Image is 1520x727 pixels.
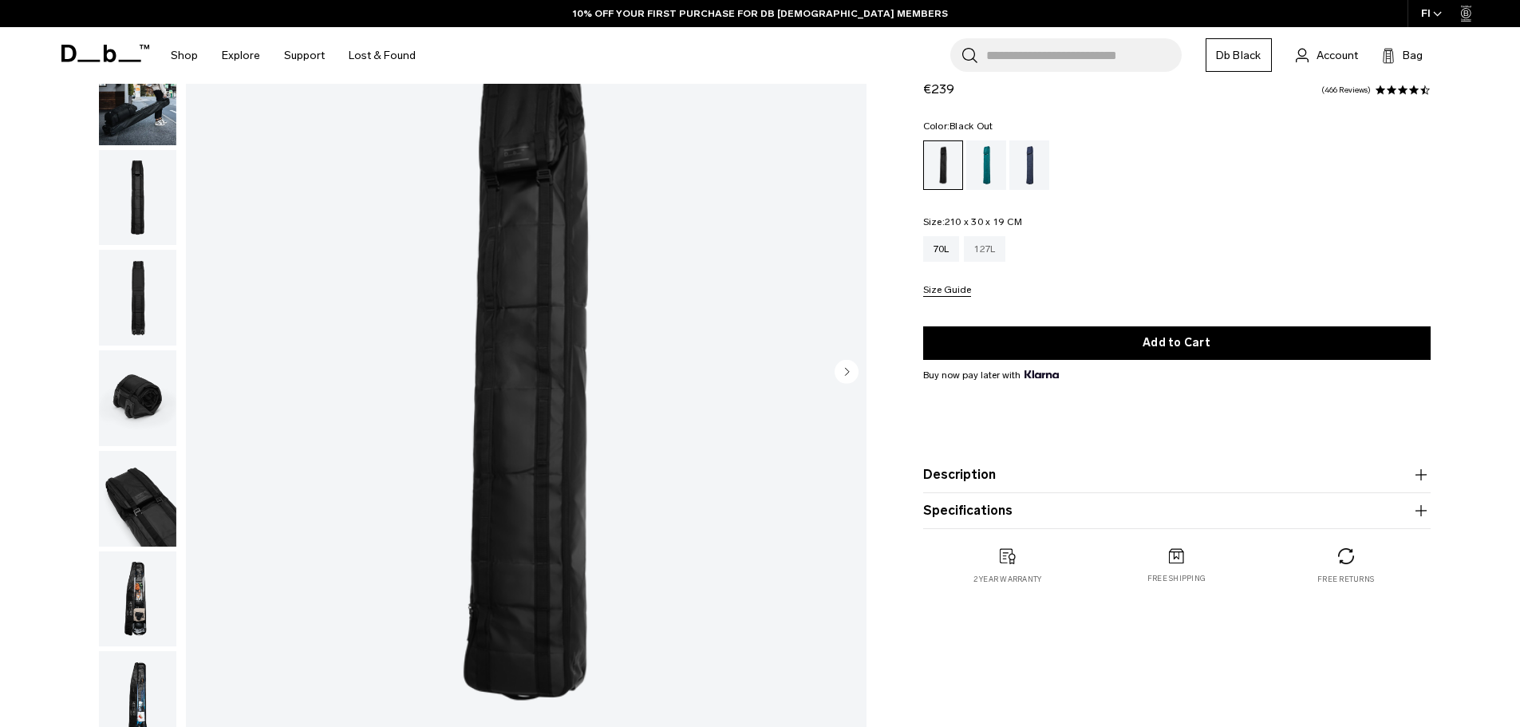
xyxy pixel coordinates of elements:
[1147,573,1206,584] p: Free shipping
[950,121,993,132] span: Black Out
[99,551,176,647] img: Snow Roller 70L Black Out
[835,359,859,386] button: Next slide
[98,49,177,146] button: Snow Roller 70L Black Out
[98,450,177,547] button: Snow Roller 70L Black Out
[923,121,993,131] legend: Color:
[923,326,1431,360] button: Add to Cart
[1382,45,1423,65] button: Bag
[923,236,960,262] a: 70L
[923,501,1431,520] button: Specifications
[99,350,176,446] img: Snow Roller 70L Black Out
[923,140,963,190] a: Black Out
[284,27,325,84] a: Support
[349,27,416,84] a: Lost & Found
[923,217,1022,227] legend: Size:
[159,27,428,84] nav: Main Navigation
[1317,47,1358,64] span: Account
[98,149,177,247] button: Snow Roller 70L Black Out
[1321,86,1371,94] a: 466 reviews
[973,574,1042,585] p: 2 year warranty
[1296,45,1358,65] a: Account
[1206,38,1272,72] a: Db Black
[945,216,1022,227] span: 210 x 30 x 19 CM
[98,551,177,648] button: Snow Roller 70L Black Out
[1009,140,1049,190] a: Blue Hour
[1317,574,1374,585] p: Free returns
[573,6,948,21] a: 10% OFF YOUR FIRST PURCHASE FOR DB [DEMOGRAPHIC_DATA] MEMBERS
[923,285,971,297] button: Size Guide
[923,465,1431,484] button: Description
[171,27,198,84] a: Shop
[964,236,1005,262] a: 127L
[99,49,176,145] img: Snow Roller 70L Black Out
[966,140,1006,190] a: Midnight Teal
[99,150,176,246] img: Snow Roller 70L Black Out
[99,250,176,346] img: Snow Roller 70L Black Out
[99,451,176,547] img: Snow Roller 70L Black Out
[1025,370,1059,378] img: {"height" => 20, "alt" => "Klarna"}
[222,27,260,84] a: Explore
[923,368,1059,382] span: Buy now pay later with
[1403,47,1423,64] span: Bag
[98,350,177,447] button: Snow Roller 70L Black Out
[923,81,954,97] span: €239
[98,249,177,346] button: Snow Roller 70L Black Out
